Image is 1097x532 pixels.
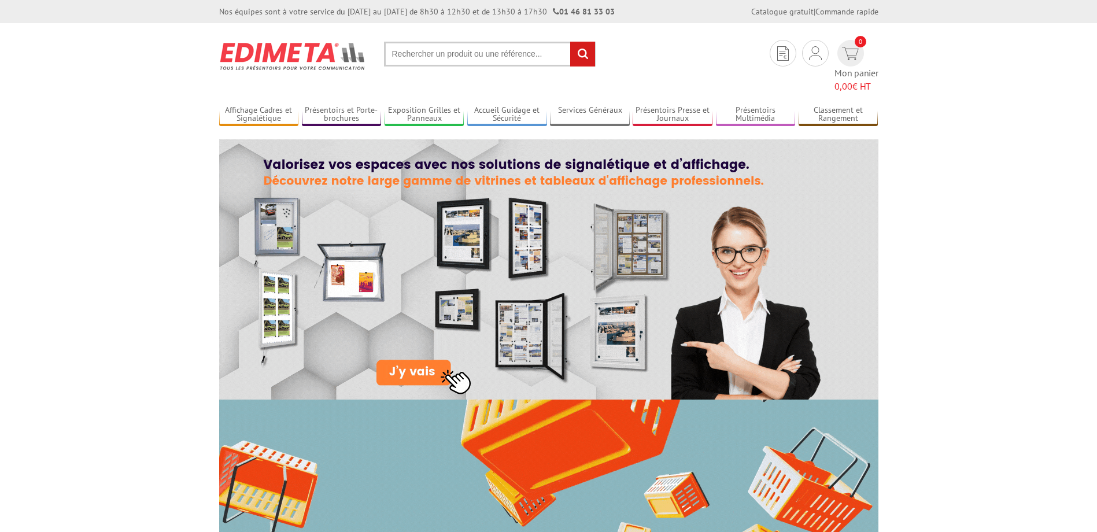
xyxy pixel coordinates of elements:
[834,66,878,93] span: Mon panier
[219,6,615,17] div: Nos équipes sont à votre service du [DATE] au [DATE] de 8h30 à 12h30 et de 13h30 à 17h30
[716,105,796,124] a: Présentoirs Multimédia
[834,80,878,93] span: € HT
[799,105,878,124] a: Classement et Rangement
[467,105,547,124] a: Accueil Guidage et Sécurité
[550,105,630,124] a: Services Généraux
[219,35,367,77] img: Présentoir, panneau, stand - Edimeta - PLV, affichage, mobilier bureau, entreprise
[570,42,595,66] input: rechercher
[809,46,822,60] img: devis rapide
[751,6,878,17] div: |
[384,42,596,66] input: Rechercher un produit ou une référence...
[633,105,712,124] a: Présentoirs Presse et Journaux
[834,80,852,92] span: 0,00
[219,105,299,124] a: Affichage Cadres et Signalétique
[553,6,615,17] strong: 01 46 81 33 03
[385,105,464,124] a: Exposition Grilles et Panneaux
[855,36,866,47] span: 0
[815,6,878,17] a: Commande rapide
[751,6,814,17] a: Catalogue gratuit
[777,46,789,61] img: devis rapide
[834,40,878,93] a: devis rapide 0 Mon panier 0,00€ HT
[302,105,382,124] a: Présentoirs et Porte-brochures
[842,47,859,60] img: devis rapide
